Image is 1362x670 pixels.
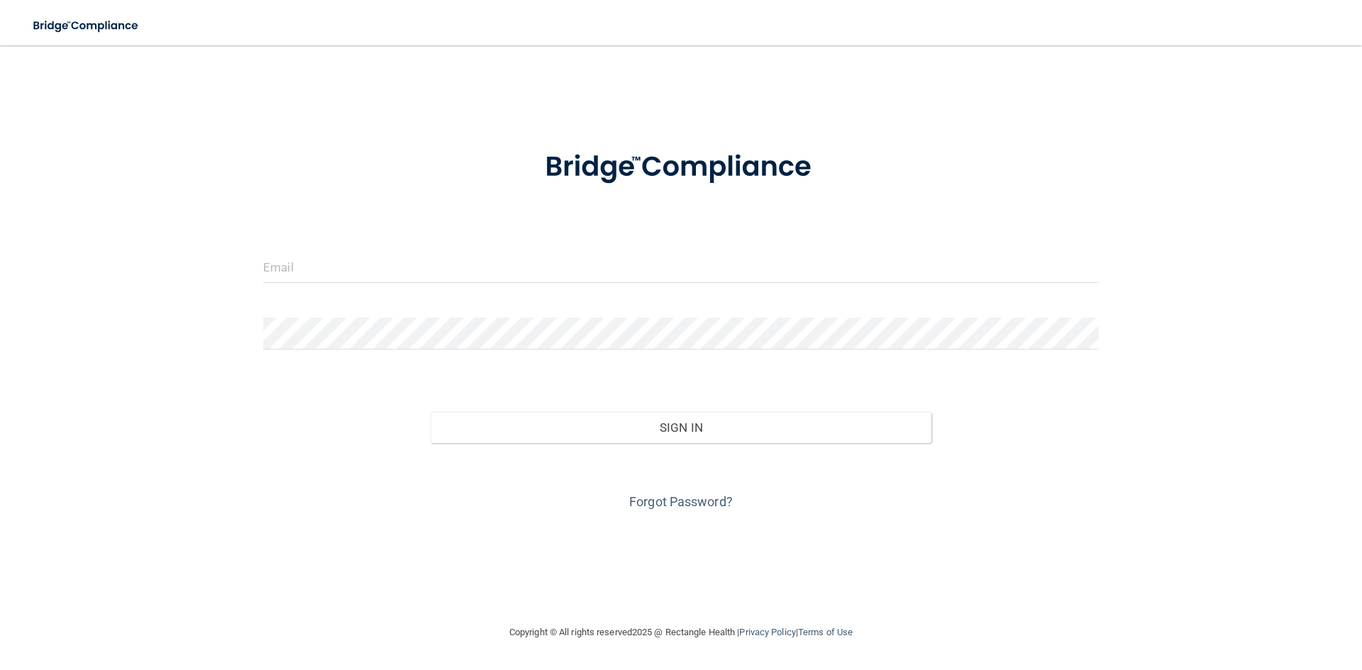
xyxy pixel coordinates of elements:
[516,130,846,204] img: bridge_compliance_login_screen.278c3ca4.svg
[263,251,1099,283] input: Email
[431,412,932,443] button: Sign In
[739,627,795,637] a: Privacy Policy
[422,610,940,655] div: Copyright © All rights reserved 2025 @ Rectangle Health | |
[798,627,853,637] a: Terms of Use
[21,11,152,40] img: bridge_compliance_login_screen.278c3ca4.svg
[629,494,733,509] a: Forgot Password?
